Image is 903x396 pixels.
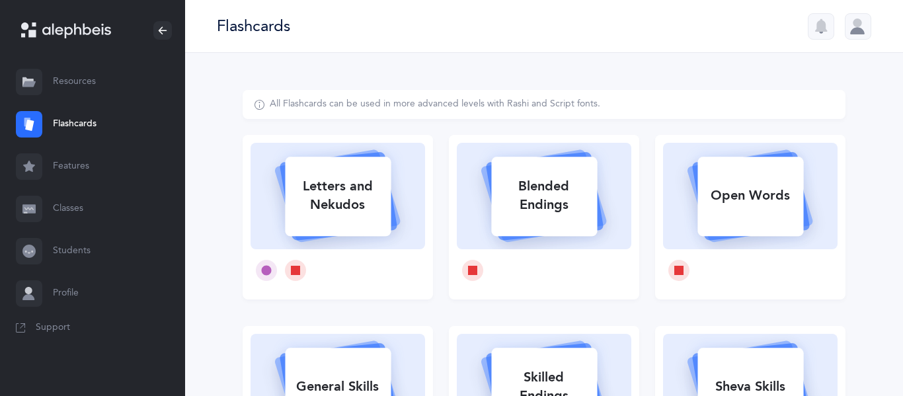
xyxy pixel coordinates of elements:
[36,321,70,335] span: Support
[285,169,391,222] div: Letters and Nekudos
[491,169,597,222] div: Blended Endings
[217,15,290,37] div: Flashcards
[697,178,803,213] div: Open Words
[270,98,600,111] div: All Flashcards can be used in more advanced levels with Rashi and Script fonts.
